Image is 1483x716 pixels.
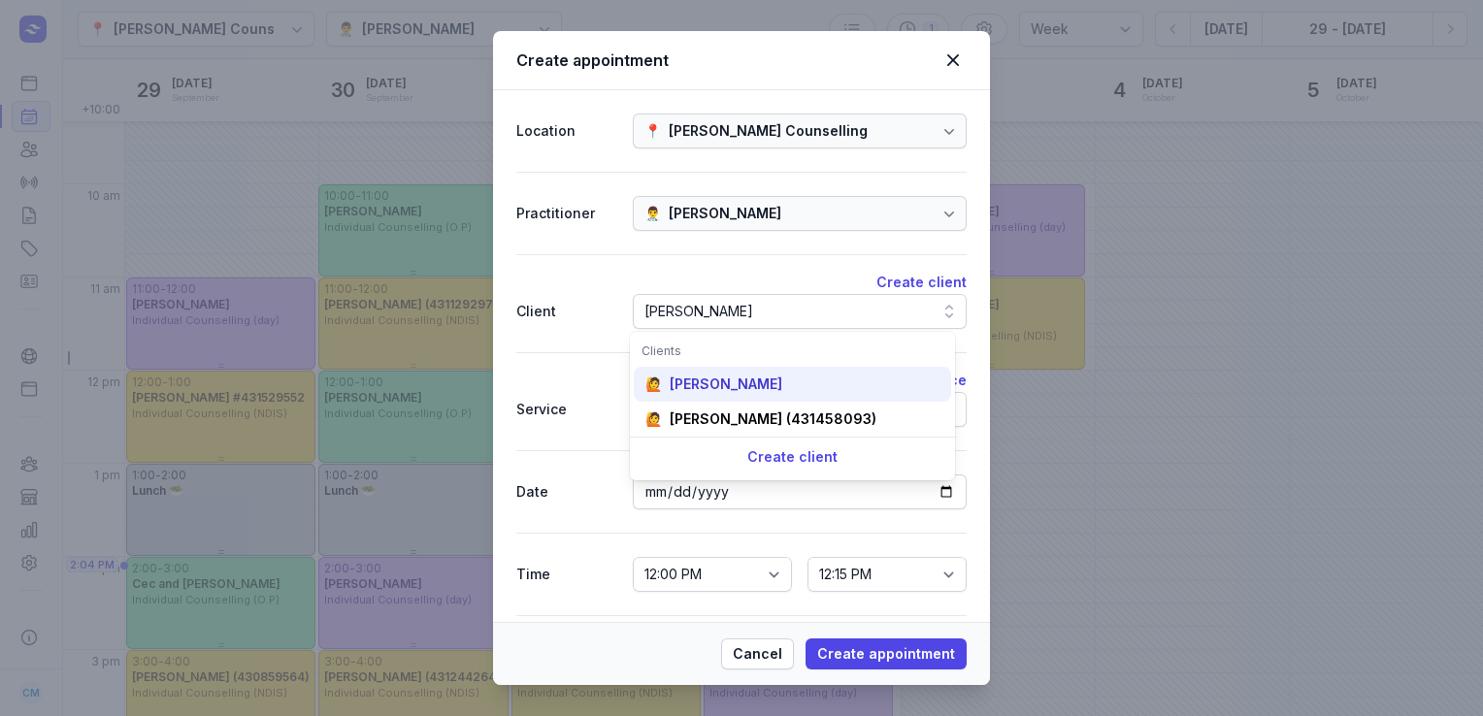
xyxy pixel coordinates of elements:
[670,374,782,394] div: [PERSON_NAME]
[644,119,661,143] div: 📍
[633,474,967,509] input: Date
[817,642,955,666] span: Create appointment
[669,202,781,225] div: [PERSON_NAME]
[644,202,661,225] div: 👨‍⚕️
[721,638,794,669] button: Cancel
[645,374,662,394] div: 🙋
[645,409,662,429] div: 🙋
[644,300,753,323] div: [PERSON_NAME]
[670,409,876,429] div: [PERSON_NAME] (431458093)
[516,480,617,504] div: Date
[630,437,955,476] div: Create client
[516,119,617,143] div: Location
[516,398,617,421] div: Service
[806,638,967,669] button: Create appointment
[669,119,868,143] div: [PERSON_NAME] Counselling
[733,642,782,666] span: Cancel
[516,300,617,323] div: Client
[516,563,617,586] div: Time
[516,49,939,72] div: Create appointment
[642,343,943,359] div: Clients
[516,202,617,225] div: Practitioner
[876,271,967,294] button: Create client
